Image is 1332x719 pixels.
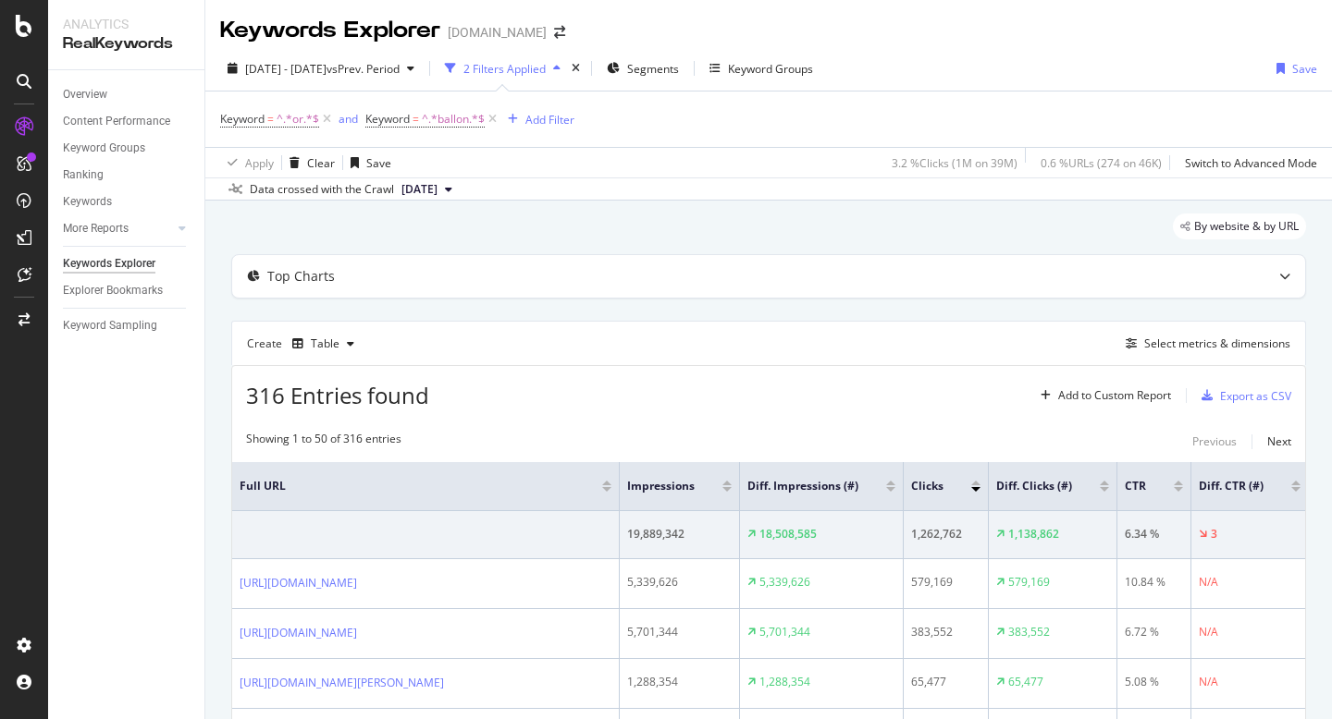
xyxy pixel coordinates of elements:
button: Next [1267,431,1291,453]
button: Keyword Groups [702,54,820,83]
button: [DATE] - [DATE]vsPrev. Period [220,54,422,83]
a: Content Performance [63,112,191,131]
div: Keyword Sampling [63,316,157,335]
div: Apply [245,155,274,171]
button: Clear [282,148,335,177]
span: Full URL [240,478,574,494]
div: Keywords Explorer [220,15,440,46]
div: 19,889,342 [627,526,732,542]
div: Add to Custom Report [1058,390,1171,401]
div: Table [311,338,339,349]
div: 1,262,762 [911,526,980,542]
button: Table [285,329,362,359]
div: Showing 1 to 50 of 316 entries [246,431,401,453]
a: Keyword Groups [63,139,191,158]
button: Segments [599,54,686,83]
div: Save [366,155,391,171]
button: and [339,110,358,128]
button: Apply [220,148,274,177]
div: Create [247,329,362,359]
button: 2 Filters Applied [438,54,568,83]
div: 0.6 % URLs ( 274 on 46K ) [1041,155,1162,171]
button: Add Filter [500,108,574,130]
div: RealKeywords [63,33,190,55]
div: Next [1267,433,1291,449]
a: Keywords [63,192,191,212]
span: Diff. CTR (#) [1199,478,1264,494]
button: Select metrics & dimensions [1118,333,1290,355]
span: Diff. Impressions (#) [747,478,858,494]
div: 3 [1211,526,1217,542]
div: [DOMAIN_NAME] [448,23,547,42]
a: Explorer Bookmarks [63,281,191,300]
div: times [568,59,584,78]
div: Overview [63,85,107,104]
button: Switch to Advanced Mode [1178,148,1317,177]
div: Explorer Bookmarks [63,281,163,300]
div: N/A [1199,574,1218,591]
div: Analytics [63,15,190,33]
div: N/A [1199,674,1218,690]
div: Switch to Advanced Mode [1185,155,1317,171]
div: Ranking [63,165,104,185]
span: By website & by URL [1194,221,1299,232]
div: 1,288,354 [627,674,732,690]
span: CTR [1125,478,1146,494]
div: 1,288,354 [759,674,810,690]
button: Add to Custom Report [1033,381,1171,410]
div: Add Filter [525,112,574,128]
span: = [267,111,274,127]
a: [URL][DOMAIN_NAME] [240,624,357,642]
div: 5.08 % [1125,674,1183,690]
div: 5,339,626 [759,574,810,591]
div: Select metrics & dimensions [1144,335,1290,351]
div: Top Charts [267,267,335,286]
div: Export as CSV [1220,388,1291,404]
span: 2024 Oct. 30th [401,181,438,198]
div: 383,552 [911,624,980,640]
div: Clear [307,155,335,171]
span: [DATE] - [DATE] [245,61,327,77]
div: 6.34 % [1125,526,1183,542]
span: Keyword [220,111,265,127]
div: Save [1292,61,1317,77]
a: More Reports [63,219,173,238]
div: 65,477 [1008,674,1043,690]
span: Keyword [365,111,410,127]
div: legacy label [1173,213,1306,239]
iframe: Intercom live chat [1269,656,1313,701]
div: 18,508,585 [759,526,817,542]
span: 316 Entries found [246,380,429,410]
div: 5,701,344 [759,624,810,640]
button: [DATE] [394,178,460,201]
span: ^.*ballon.*$ [422,106,485,132]
div: 5,339,626 [627,574,732,591]
div: Data crossed with the Crawl [250,181,394,198]
a: Ranking [63,165,191,185]
div: Keywords [63,192,112,212]
div: Keyword Groups [63,139,145,158]
div: Content Performance [63,112,170,131]
div: 1,138,862 [1008,526,1059,542]
button: Previous [1192,431,1237,453]
a: [URL][DOMAIN_NAME] [240,574,357,592]
a: Overview [63,85,191,104]
div: 383,552 [1008,624,1050,640]
button: Export as CSV [1194,381,1291,410]
div: 2 Filters Applied [463,61,546,77]
div: 5,701,344 [627,624,732,640]
div: 65,477 [911,674,980,690]
a: [URL][DOMAIN_NAME][PERSON_NAME] [240,674,444,692]
a: Keywords Explorer [63,254,191,274]
div: and [339,111,358,127]
span: Segments [627,61,679,77]
span: Impressions [627,478,695,494]
div: 579,169 [911,574,980,591]
div: 10.84 % [1125,574,1183,591]
div: arrow-right-arrow-left [554,26,565,39]
div: Keyword Groups [728,61,813,77]
div: 3.2 % Clicks ( 1M on 39M ) [892,155,1017,171]
div: 579,169 [1008,574,1050,591]
div: Previous [1192,433,1237,449]
button: Save [1269,54,1317,83]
